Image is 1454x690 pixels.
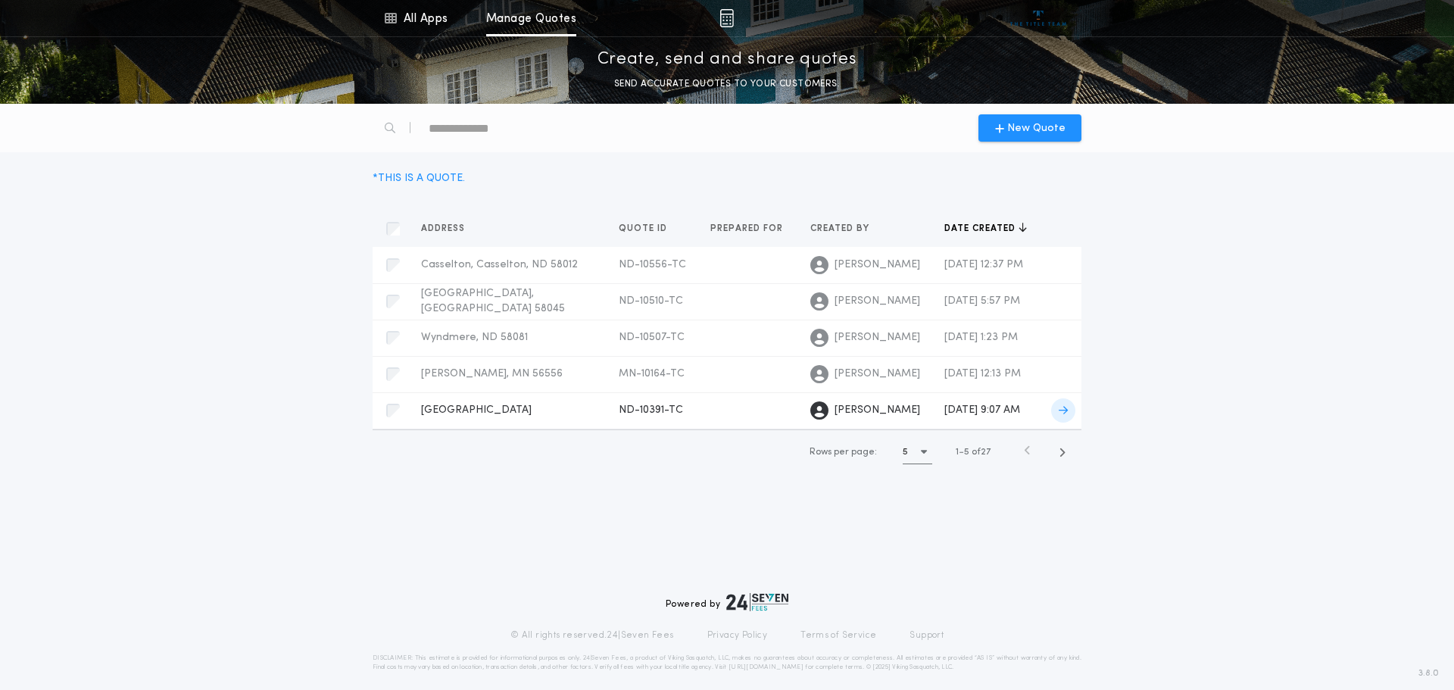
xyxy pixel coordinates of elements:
span: 1 [956,448,959,457]
span: 3.8.0 [1418,667,1439,680]
button: Address [421,221,476,236]
button: Date created [944,221,1027,236]
span: Casselton, Casselton, ND 58012 [421,259,578,270]
span: [DATE] 12:37 PM [944,259,1023,270]
span: [DATE] 5:57 PM [944,295,1020,307]
img: img [719,9,734,27]
span: Rows per page: [810,448,877,457]
span: [PERSON_NAME] [835,258,920,273]
button: 5 [903,440,932,464]
span: [DATE] 9:07 AM [944,404,1020,416]
span: 5 [964,448,969,457]
p: Create, send and share quotes [598,48,857,72]
p: SEND ACCURATE QUOTES TO YOUR CUSTOMERS. [614,76,840,92]
span: Created by [810,223,872,235]
span: [PERSON_NAME], MN 56556 [421,368,563,379]
a: Terms of Service [800,629,876,642]
span: ND-10510-TC [619,295,683,307]
button: New Quote [978,114,1081,142]
span: Address [421,223,468,235]
span: [PERSON_NAME] [835,367,920,382]
span: Prepared for [710,223,786,235]
span: New Quote [1007,120,1066,136]
a: Privacy Policy [707,629,768,642]
span: [PERSON_NAME] [835,294,920,309]
span: [GEOGRAPHIC_DATA] [421,404,532,416]
p: © All rights reserved. 24|Seven Fees [510,629,674,642]
span: Wyndmere, ND 58081 [421,332,528,343]
span: Quote ID [619,223,670,235]
span: MN-10164-TC [619,368,685,379]
a: Support [910,629,944,642]
span: [GEOGRAPHIC_DATA], [GEOGRAPHIC_DATA] 58045 [421,288,565,314]
span: [DATE] 12:13 PM [944,368,1021,379]
span: of 27 [972,445,991,459]
span: ND-10556-TC [619,259,686,270]
img: logo [726,593,788,611]
a: [URL][DOMAIN_NAME] [729,664,803,670]
button: Quote ID [619,221,679,236]
p: DISCLAIMER: This estimate is provided for informational purposes only. 24|Seven Fees, a product o... [373,654,1081,672]
img: vs-icon [1010,11,1067,26]
button: Created by [810,221,881,236]
span: [DATE] 1:23 PM [944,332,1018,343]
div: Powered by [666,593,788,611]
h1: 5 [903,445,908,460]
span: [PERSON_NAME] [835,330,920,345]
span: [PERSON_NAME] [835,403,920,418]
span: ND-10391-TC [619,404,683,416]
span: ND-10507-TC [619,332,685,343]
div: * THIS IS A QUOTE. [373,170,465,186]
span: Date created [944,223,1019,235]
